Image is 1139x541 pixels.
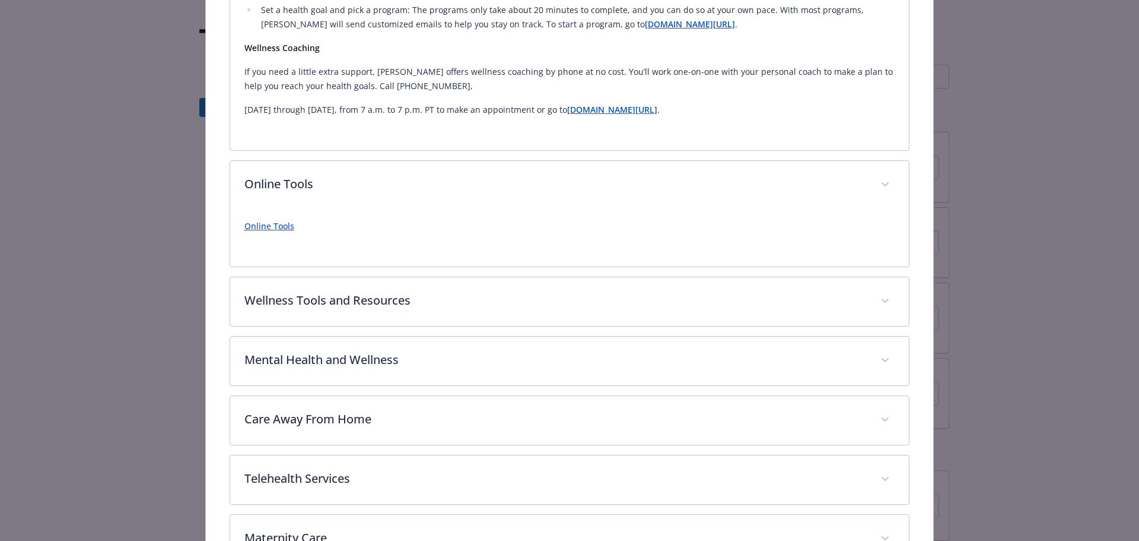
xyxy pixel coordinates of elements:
[257,3,895,31] li: Set a health goal and pick a program: The programs only take about 20 minutes to complete, and yo...
[567,104,657,115] a: [DOMAIN_NAME][URL]
[230,337,909,385] div: Mental Health and Wellness
[244,175,867,193] p: Online Tools
[230,455,909,504] div: Telehealth Services
[244,65,895,93] p: If you need a little extra support, [PERSON_NAME] offers wellness coaching by phone at no cost. Y...
[244,220,294,232] a: Online Tools
[230,161,909,210] div: Online Tools
[230,210,909,267] div: Online Tools
[244,292,867,309] p: Wellness Tools and Resources
[244,42,320,53] strong: Wellness Coaching
[645,18,735,30] a: [DOMAIN_NAME][URL]
[230,396,909,445] div: Care Away From Home
[244,351,867,369] p: Mental Health and Wellness
[230,277,909,326] div: Wellness Tools and Resources
[244,470,867,488] p: Telehealth Services
[244,410,867,428] p: Care Away From Home
[244,103,895,117] p: [DATE] through [DATE], from 7 a.m. to 7 p.m. PT to make an appointment or go to .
